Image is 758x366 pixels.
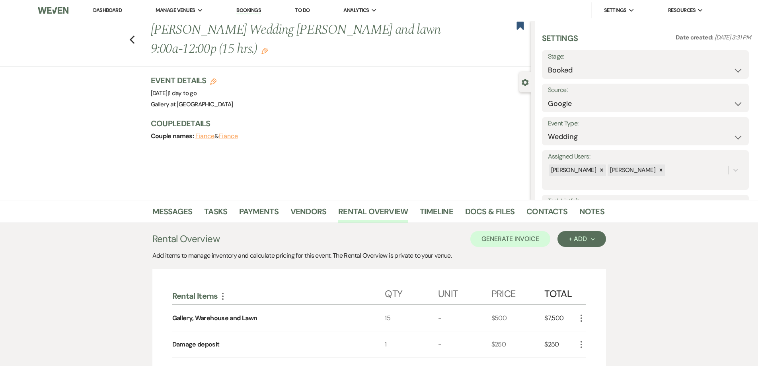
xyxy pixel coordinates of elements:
[151,100,233,108] span: Gallery at [GEOGRAPHIC_DATA]
[151,132,195,140] span: Couple names:
[295,7,310,14] a: To Do
[491,305,545,331] div: $500
[579,205,604,223] a: Notes
[151,75,233,86] h3: Event Details
[548,151,743,162] label: Assigned Users:
[548,84,743,96] label: Source:
[544,280,576,304] div: Total
[151,118,523,129] h3: Couple Details
[152,205,193,223] a: Messages
[172,313,257,323] div: Gallery, Warehouse and Lawn
[168,89,197,97] span: |
[676,33,715,41] span: Date created:
[338,205,408,223] a: Rental Overview
[549,164,598,176] div: [PERSON_NAME]
[151,21,452,59] h1: [PERSON_NAME] Wedding [PERSON_NAME] and lawn 9:00a-12:00p (15 hrs.)
[152,232,220,246] h3: Rental Overview
[548,196,743,207] label: Task List(s):
[604,6,627,14] span: Settings
[236,7,261,14] a: Bookings
[438,331,491,357] div: -
[93,7,122,14] a: Dashboard
[438,280,491,304] div: Unit
[343,6,369,14] span: Analytics
[169,89,197,97] span: 1 day to go
[239,205,279,223] a: Payments
[608,164,657,176] div: [PERSON_NAME]
[195,132,238,140] span: &
[544,305,576,331] div: $7,500
[465,205,514,223] a: Docs & Files
[548,118,743,129] label: Event Type:
[491,331,545,357] div: $250
[668,6,696,14] span: Resources
[261,47,268,54] button: Edit
[172,291,385,301] div: Rental Items
[548,51,743,63] label: Stage:
[470,231,550,247] button: Generate Invoice
[38,2,68,19] img: Weven Logo
[420,205,453,223] a: Timeline
[715,33,751,41] span: [DATE] 3:31 PM
[151,89,197,97] span: [DATE]
[544,331,576,357] div: $250
[204,205,227,223] a: Tasks
[385,305,438,331] div: 15
[557,231,606,247] button: + Add
[491,280,545,304] div: Price
[569,236,594,242] div: + Add
[218,133,238,139] button: Fiance
[290,205,326,223] a: Vendors
[522,78,529,86] button: Close lead details
[156,6,195,14] span: Manage Venues
[526,205,567,223] a: Contacts
[385,331,438,357] div: 1
[152,251,606,260] div: Add items to manage inventory and calculate pricing for this event. The Rental Overview is privat...
[438,305,491,331] div: -
[172,340,220,349] div: Damage deposit
[542,33,578,50] h3: Settings
[195,133,215,139] button: Fiance
[385,280,438,304] div: Qty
